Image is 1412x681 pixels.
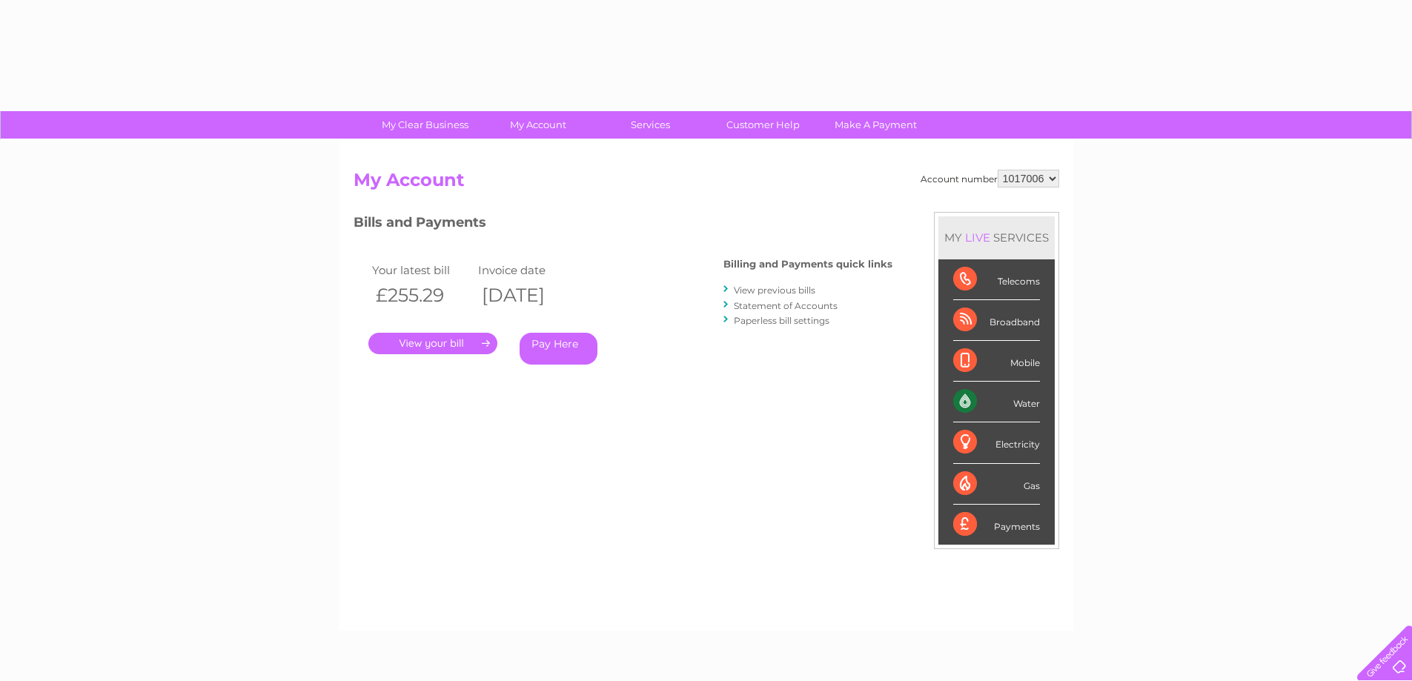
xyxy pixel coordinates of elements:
h3: Bills and Payments [354,212,892,238]
a: View previous bills [734,285,815,296]
a: . [368,333,497,354]
td: Your latest bill [368,260,475,280]
div: Broadband [953,300,1040,341]
a: My Account [477,111,599,139]
a: Customer Help [702,111,824,139]
a: Pay Here [520,333,597,365]
td: Invoice date [474,260,581,280]
th: £255.29 [368,280,475,310]
div: Water [953,382,1040,422]
div: LIVE [962,230,993,245]
h2: My Account [354,170,1059,198]
a: Statement of Accounts [734,300,838,311]
div: Telecoms [953,259,1040,300]
a: Paperless bill settings [734,315,829,326]
a: Make A Payment [815,111,937,139]
th: [DATE] [474,280,581,310]
div: Gas [953,464,1040,505]
a: My Clear Business [364,111,486,139]
div: Account number [921,170,1059,187]
a: Services [589,111,712,139]
div: Payments [953,505,1040,545]
div: Mobile [953,341,1040,382]
div: Electricity [953,422,1040,463]
h4: Billing and Payments quick links [723,259,892,270]
div: MY SERVICES [938,216,1055,259]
